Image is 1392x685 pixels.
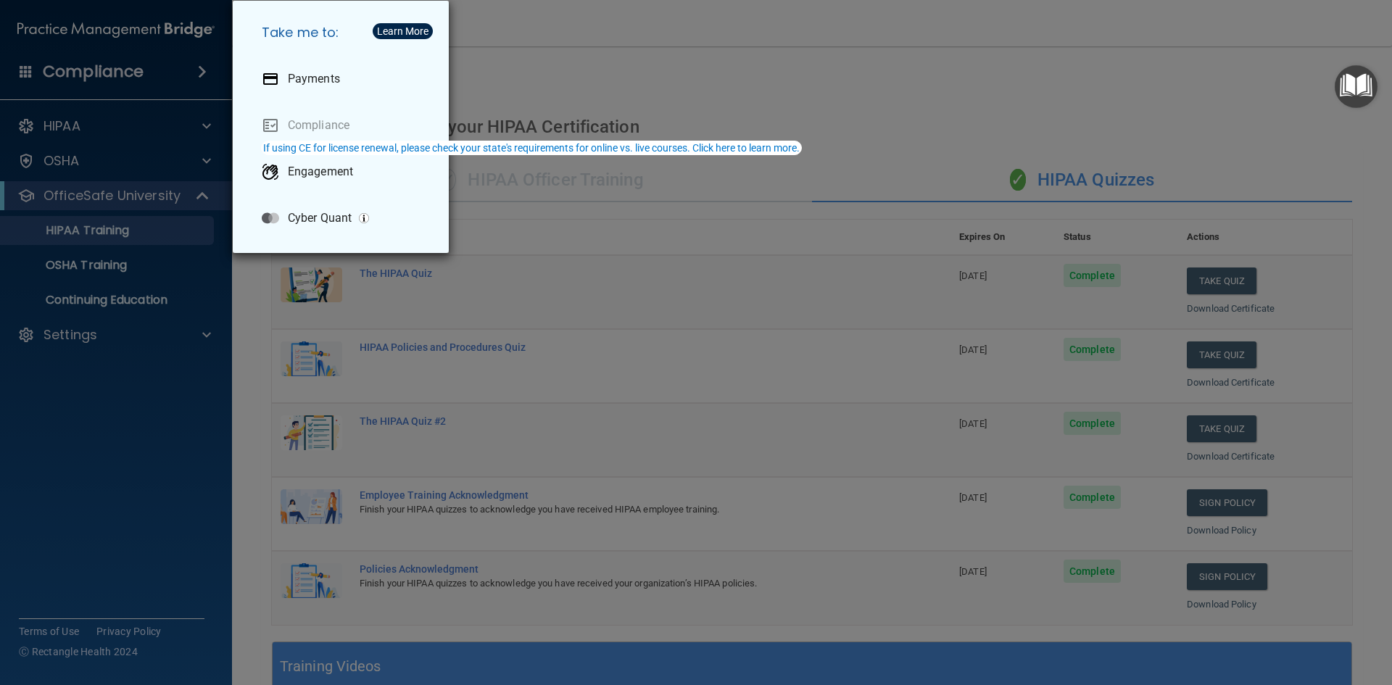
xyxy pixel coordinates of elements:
div: Learn More [377,26,428,36]
p: Payments [288,72,340,86]
a: Compliance [250,105,437,146]
a: Payments [250,59,437,99]
a: Engagement [250,151,437,192]
p: Cyber Quant [288,211,352,225]
div: If using CE for license renewal, please check your state's requirements for online vs. live cours... [263,143,800,153]
p: Engagement [288,165,353,179]
button: If using CE for license renewal, please check your state's requirements for online vs. live cours... [261,141,802,155]
button: Open Resource Center [1335,65,1377,108]
button: Learn More [373,23,433,39]
a: Cyber Quant [250,198,437,238]
h5: Take me to: [250,12,437,53]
